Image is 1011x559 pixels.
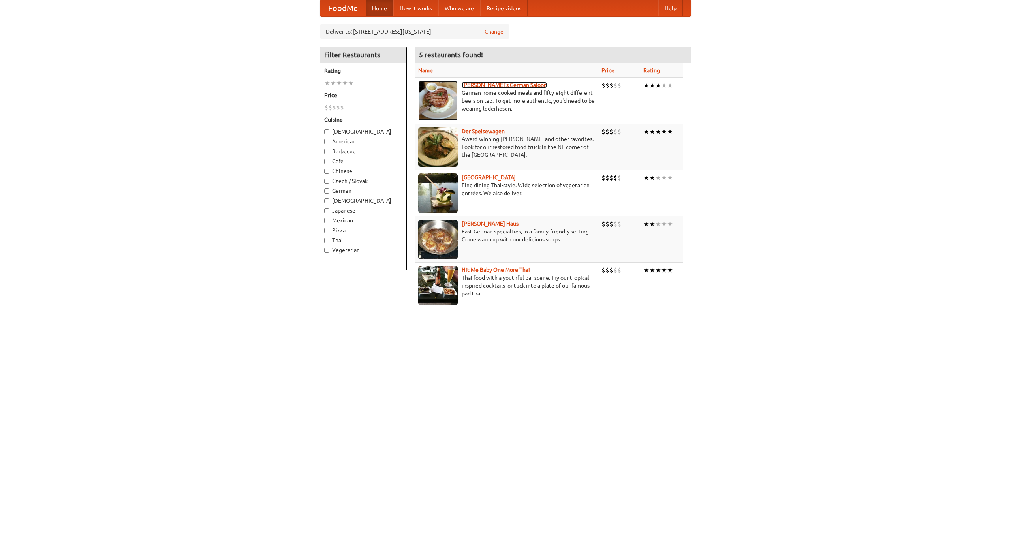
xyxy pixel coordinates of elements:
img: satay.jpg [418,173,458,213]
input: Mexican [324,218,329,223]
label: Chinese [324,167,402,175]
p: Award-winning [PERSON_NAME] and other favorites. Look for our restored food truck in the NE corne... [418,135,595,159]
li: ★ [667,173,673,182]
li: ★ [342,79,348,87]
li: $ [609,81,613,90]
li: $ [609,127,613,136]
label: Vegetarian [324,246,402,254]
li: ★ [643,266,649,275]
b: Hit Me Baby One More Thai [462,267,530,273]
li: ★ [324,79,330,87]
label: American [324,137,402,145]
a: Name [418,67,433,73]
label: Cafe [324,157,402,165]
li: $ [340,103,344,112]
li: ★ [667,266,673,275]
li: $ [617,266,621,275]
label: Barbecue [324,147,402,155]
li: $ [617,220,621,228]
div: Deliver to: [STREET_ADDRESS][US_STATE] [320,24,509,39]
img: kohlhaus.jpg [418,220,458,259]
label: Thai [324,236,402,244]
label: Czech / Slovak [324,177,402,185]
a: FoodMe [320,0,366,16]
li: $ [601,173,605,182]
li: ★ [667,81,673,90]
li: $ [605,127,609,136]
li: ★ [649,266,655,275]
a: Der Speisewagen [462,128,505,134]
label: Mexican [324,216,402,224]
label: German [324,187,402,195]
li: $ [605,220,609,228]
li: ★ [649,220,655,228]
li: ★ [661,266,667,275]
li: $ [601,220,605,228]
input: Czech / Slovak [324,179,329,184]
h5: Price [324,91,402,99]
li: ★ [661,127,667,136]
li: $ [613,220,617,228]
li: ★ [655,127,661,136]
input: Japanese [324,208,329,213]
input: Cafe [324,159,329,164]
img: esthers.jpg [418,81,458,120]
li: ★ [655,81,661,90]
li: $ [609,220,613,228]
li: $ [332,103,336,112]
label: [DEMOGRAPHIC_DATA] [324,128,402,136]
li: $ [605,266,609,275]
a: Who we are [438,0,480,16]
label: Pizza [324,226,402,234]
li: ★ [643,127,649,136]
ng-pluralize: 5 restaurants found! [419,51,483,58]
input: Pizza [324,228,329,233]
p: Thai food with a youthful bar scene. Try our tropical inspired cocktails, or tuck into a plate of... [418,274,595,297]
li: ★ [667,220,673,228]
input: German [324,188,329,194]
label: [DEMOGRAPHIC_DATA] [324,197,402,205]
li: $ [601,266,605,275]
li: ★ [643,220,649,228]
li: $ [336,103,340,112]
input: Barbecue [324,149,329,154]
a: Price [601,67,614,73]
li: $ [328,103,332,112]
li: ★ [336,79,342,87]
li: ★ [661,173,667,182]
a: [GEOGRAPHIC_DATA] [462,174,516,181]
li: $ [613,173,617,182]
img: speisewagen.jpg [418,127,458,167]
a: [PERSON_NAME] Haus [462,220,519,227]
input: Chinese [324,169,329,174]
input: [DEMOGRAPHIC_DATA] [324,198,329,203]
li: ★ [643,173,649,182]
a: [PERSON_NAME]'s German Saloon [462,82,547,88]
li: $ [601,81,605,90]
li: ★ [655,266,661,275]
input: American [324,139,329,144]
li: $ [605,173,609,182]
h5: Rating [324,67,402,75]
li: ★ [661,220,667,228]
li: $ [601,127,605,136]
input: Thai [324,238,329,243]
li: $ [605,81,609,90]
img: babythai.jpg [418,266,458,305]
a: How it works [393,0,438,16]
li: $ [613,81,617,90]
li: ★ [649,173,655,182]
p: East German specialties, in a family-friendly setting. Come warm up with our delicious soups. [418,228,595,243]
li: ★ [655,173,661,182]
li: ★ [667,127,673,136]
p: Fine dining Thai-style. Wide selection of vegetarian entrées. We also deliver. [418,181,595,197]
li: $ [617,81,621,90]
li: ★ [643,81,649,90]
a: Help [658,0,683,16]
a: Home [366,0,393,16]
li: ★ [649,81,655,90]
